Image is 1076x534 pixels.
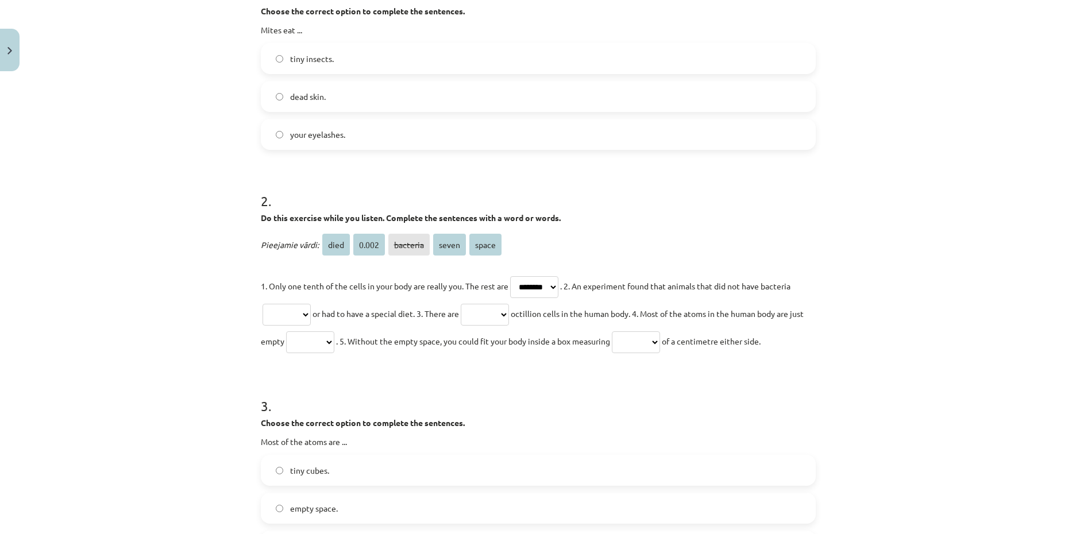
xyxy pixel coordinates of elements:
[662,336,761,346] span: of a centimetre either side.
[276,55,283,63] input: tiny insects.
[261,212,561,223] strong: Do this exercise while you listen. Complete the sentences with a word or words.
[261,173,816,208] h1: 2 .
[290,502,338,514] span: empty space.
[261,24,816,36] p: Mites eat ...
[7,47,12,55] img: icon-close-lesson-0947bae3869378f0d4975bcd49f059093ad1ed9edebbc8119c70593378902aed.svg
[276,505,283,512] input: empty space.
[290,91,326,103] span: dead skin.
[276,467,283,474] input: tiny cubes.
[261,6,465,16] strong: Choose the correct option to complete the sentences.
[290,465,329,477] span: tiny cubes.
[261,239,319,250] span: Pieejamie vārdi:
[433,234,466,256] span: seven
[290,53,334,65] span: tiny insects.
[353,234,385,256] span: 0.002
[261,436,816,448] p: Most of the atoms are ...
[322,234,350,256] span: died
[336,336,610,346] span: . 5. Without the empty space, you could fit your body inside a box measuring
[261,417,465,428] strong: Choose the correct option to complete the sentences.
[560,281,790,291] span: . 2. An experiment found that animals that did not have bacteria
[469,234,502,256] span: space
[388,234,430,256] span: bacteria
[261,281,508,291] span: 1. Only one tenth of the cells in your body are really you. The rest are
[261,378,816,413] h1: 3 .
[276,93,283,100] input: dead skin.
[313,308,459,319] span: or had to have a special diet. 3. There are
[290,129,345,141] span: your eyelashes.
[276,131,283,138] input: your eyelashes.
[261,308,804,346] span: octillion cells in the human body. 4. Most of the atoms in the human body are just empty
